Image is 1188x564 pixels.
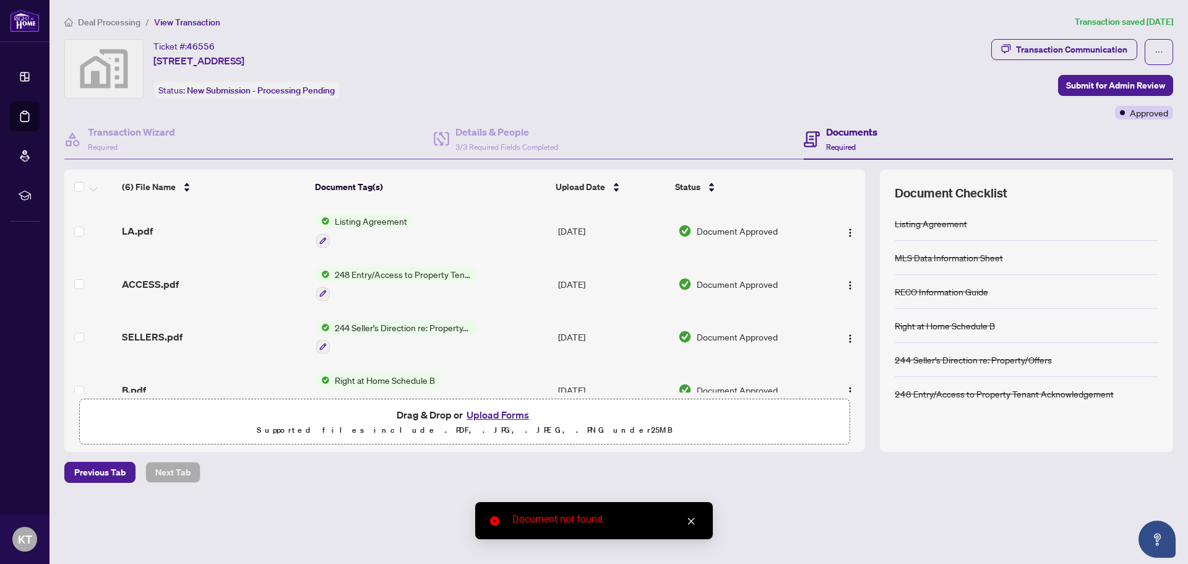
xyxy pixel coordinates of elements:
[490,516,499,526] span: close-circle
[316,267,330,281] img: Status Icon
[684,514,698,528] a: Close
[78,17,140,28] span: Deal Processing
[80,399,850,445] span: Drag & Drop orUpload FormsSupported files include .PDF, .JPG, .JPEG, .PNG under25MB
[88,142,118,152] span: Required
[18,531,32,548] span: KT
[330,321,476,334] span: 244 Seller’s Direction re: Property/Offers
[991,39,1137,60] button: Transaction Communication
[675,180,700,194] span: Status
[895,184,1007,202] span: Document Checklist
[330,267,476,281] span: 248 Entry/Access to Property Tenant Acknowledgement
[74,462,126,482] span: Previous Tab
[153,53,244,68] span: [STREET_ADDRESS]
[1016,40,1127,59] div: Transaction Communication
[687,517,695,526] span: close
[895,319,995,332] div: Right at Home Schedule B
[64,18,73,27] span: home
[187,41,215,52] span: 46556
[87,423,842,438] p: Supported files include .PDF, .JPG, .JPEG, .PNG under 25 MB
[330,373,440,387] span: Right at Home Schedule B
[455,124,558,139] h4: Details & People
[895,353,1052,367] div: 244 Seller’s Direction re: Property/Offers
[845,334,855,344] img: Logo
[153,82,340,98] div: Status:
[895,285,988,298] div: RECO Information Guide
[122,383,146,397] span: B.pdf
[697,277,778,291] span: Document Approved
[187,85,335,96] span: New Submission - Processing Pending
[1155,48,1163,56] span: ellipsis
[845,228,855,238] img: Logo
[397,407,533,423] span: Drag & Drop or
[678,383,692,397] img: Document Status
[556,180,605,194] span: Upload Date
[316,321,476,354] button: Status Icon244 Seller’s Direction re: Property/Offers
[551,170,670,204] th: Upload Date
[678,330,692,344] img: Document Status
[895,251,1003,264] div: MLS Data Information Sheet
[122,277,179,292] span: ACCESS.pdf
[895,217,967,230] div: Listing Agreement
[117,170,310,204] th: (6) File Name
[330,214,412,228] span: Listing Agreement
[553,311,673,364] td: [DATE]
[316,373,440,407] button: Status IconRight at Home Schedule B
[826,142,856,152] span: Required
[64,462,136,483] button: Previous Tab
[697,330,778,344] span: Document Approved
[895,387,1114,401] div: 248 Entry/Access to Property Tenant Acknowledgement
[122,329,183,344] span: SELLERS.pdf
[463,407,533,423] button: Upload Forms
[316,267,476,301] button: Status Icon248 Entry/Access to Property Tenant Acknowledgement
[153,39,215,53] div: Ticket #:
[1058,75,1173,96] button: Submit for Admin Review
[316,321,330,334] img: Status Icon
[840,380,860,400] button: Logo
[553,363,673,417] td: [DATE]
[1138,521,1176,558] button: Open asap
[10,9,40,32] img: logo
[310,170,551,204] th: Document Tag(s)
[678,224,692,238] img: Document Status
[840,327,860,347] button: Logo
[455,142,558,152] span: 3/3 Required Fields Completed
[840,274,860,294] button: Logo
[1066,76,1165,95] span: Submit for Admin Review
[145,15,149,29] li: /
[697,383,778,397] span: Document Approved
[65,40,143,98] img: svg%3e
[840,221,860,241] button: Logo
[316,214,330,228] img: Status Icon
[122,223,153,238] span: LA.pdf
[154,17,220,28] span: View Transaction
[1075,15,1173,29] article: Transaction saved [DATE]
[553,258,673,311] td: [DATE]
[553,204,673,258] td: [DATE]
[678,277,692,291] img: Document Status
[697,224,778,238] span: Document Approved
[122,180,176,194] span: (6) File Name
[512,512,698,527] div: Document not found.
[316,373,330,387] img: Status Icon
[845,280,855,290] img: Logo
[145,462,200,483] button: Next Tab
[845,386,855,396] img: Logo
[1130,106,1168,119] span: Approved
[88,124,175,139] h4: Transaction Wizard
[826,124,877,139] h4: Documents
[670,170,819,204] th: Status
[316,214,412,248] button: Status IconListing Agreement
